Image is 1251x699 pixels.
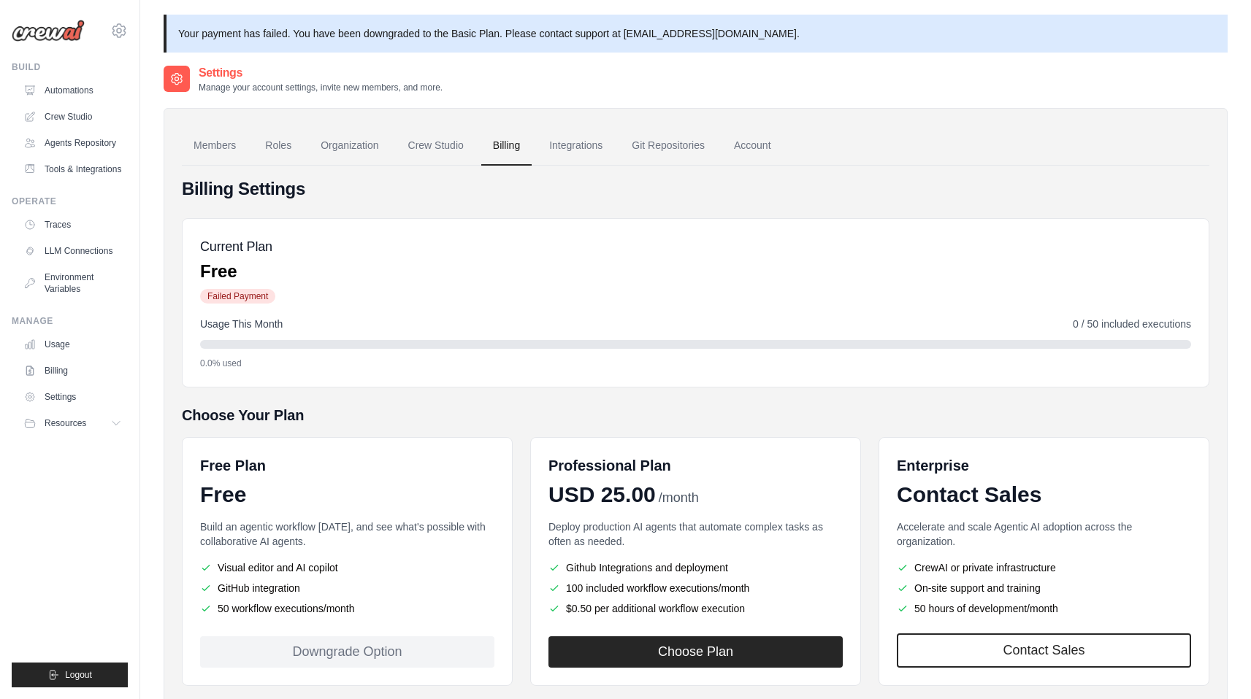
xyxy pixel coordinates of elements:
[1073,317,1191,331] span: 0 / 50 included executions
[18,213,128,236] a: Traces
[200,482,494,508] div: Free
[659,488,699,508] span: /month
[253,126,303,166] a: Roles
[164,15,1228,53] p: Your payment has failed. You have been downgraded to the Basic Plan. Please contact support at [E...
[897,601,1191,616] li: 50 hours of development/month
[537,126,614,166] a: Integrations
[12,663,128,687] button: Logout
[12,20,85,42] img: Logo
[200,317,283,331] span: Usage This Month
[200,236,275,257] h5: Current Plan
[12,61,128,73] div: Build
[200,560,494,575] li: Visual editor and AI copilot
[200,601,494,616] li: 50 workflow executions/month
[182,177,1209,201] h4: Billing Settings
[18,412,128,435] button: Resources
[200,260,275,283] p: Free
[12,315,128,327] div: Manage
[897,581,1191,595] li: On-site support and training
[481,126,532,166] a: Billing
[548,601,843,616] li: $0.50 per additional workflow execution
[722,126,783,166] a: Account
[18,105,128,128] a: Crew Studio
[200,455,266,476] h6: Free Plan
[200,636,494,668] div: Downgrade Option
[182,126,248,166] a: Members
[18,79,128,102] a: Automations
[18,266,128,301] a: Environment Variables
[897,560,1191,575] li: CrewAI or private infrastructure
[200,520,494,549] p: Build an agentic workflow [DATE], and see what's possible with collaborative AI agents.
[548,520,843,549] p: Deploy production AI agents that automate complex tasks as often as needed.
[18,359,128,382] a: Billing
[199,64,443,82] h2: Settings
[200,358,242,369] span: 0.0% used
[12,196,128,207] div: Operate
[897,633,1191,668] a: Contact Sales
[620,126,716,166] a: Git Repositories
[309,126,390,166] a: Organization
[18,333,128,356] a: Usage
[18,239,128,263] a: LLM Connections
[897,482,1191,508] div: Contact Sales
[18,385,128,409] a: Settings
[182,405,1209,425] h5: Choose Your Plan
[397,126,475,166] a: Crew Studio
[548,560,843,575] li: Github Integrations and deployment
[65,669,92,681] span: Logout
[200,289,275,304] span: Failed Payment
[18,158,128,181] a: Tools & Integrations
[548,455,671,476] h6: Professional Plan
[548,636,843,668] button: Choose Plan
[548,581,843,595] li: 100 included workflow executions/month
[18,131,128,155] a: Agents Repository
[548,482,656,508] span: USD 25.00
[897,520,1191,549] p: Accelerate and scale Agentic AI adoption across the organization.
[897,455,1191,476] h6: Enterprise
[45,417,86,429] span: Resources
[199,82,443,93] p: Manage your account settings, invite new members, and more.
[200,581,494,595] li: GitHub integration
